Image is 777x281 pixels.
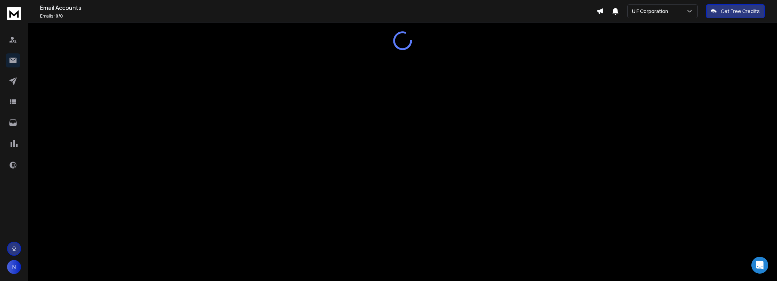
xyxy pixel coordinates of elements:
p: Emails : [40,13,596,19]
p: U F Corporation [632,8,671,15]
span: 0 / 0 [55,13,63,19]
button: Get Free Credits [706,4,765,18]
img: logo [7,7,21,20]
button: N [7,260,21,274]
p: Get Free Credits [721,8,760,15]
h1: Email Accounts [40,4,596,12]
div: Open Intercom Messenger [751,257,768,274]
